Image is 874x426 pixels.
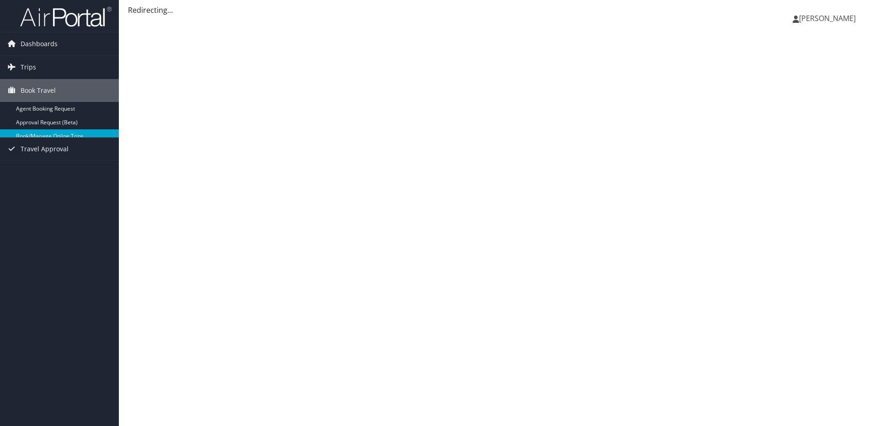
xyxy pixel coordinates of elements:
[128,5,865,16] div: Redirecting...
[21,56,36,79] span: Trips
[21,79,56,102] span: Book Travel
[793,5,865,32] a: [PERSON_NAME]
[21,138,69,160] span: Travel Approval
[799,13,856,23] span: [PERSON_NAME]
[21,32,58,55] span: Dashboards
[20,6,112,27] img: airportal-logo.png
